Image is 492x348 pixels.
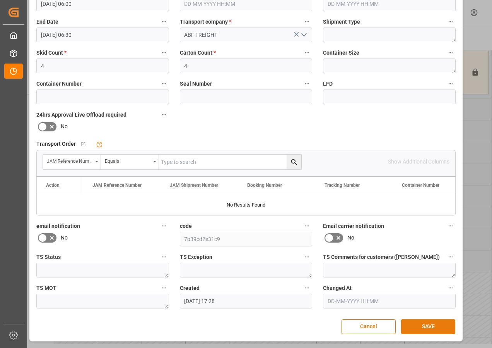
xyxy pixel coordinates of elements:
button: Skid Count * [159,48,169,58]
span: No [347,234,354,242]
span: TS Comments for customers ([PERSON_NAME]) [323,253,440,261]
span: Transport Order [36,140,76,148]
span: Changed At [323,284,352,292]
span: TS MOT [36,284,56,292]
input: Type to search [159,155,301,169]
button: Container Size [446,48,456,58]
button: open menu [43,155,101,169]
button: 24hrs Approval Live Offload required [159,110,169,120]
button: LFD [446,79,456,89]
span: Email carrier notification [323,222,384,230]
span: Skid Count [36,49,67,57]
span: email notification [36,222,80,230]
button: Changed At [446,283,456,293]
span: LFD [323,80,333,88]
div: Equals [105,156,150,165]
span: No [61,234,68,242]
span: TS Status [36,253,61,261]
button: TS Exception [302,252,312,262]
span: 24hrs Approval Live Offload required [36,111,126,119]
span: JAM Shipment Number [170,183,218,188]
button: Container Number [159,79,169,89]
span: Container Number [402,183,439,188]
span: Created [180,284,200,292]
button: Cancel [342,319,396,334]
span: No [61,122,68,131]
button: TS Status [159,252,169,262]
input: DD-MM-YYYY HH:MM [180,294,313,308]
button: TS Comments for customers ([PERSON_NAME]) [446,252,456,262]
button: Created [302,283,312,293]
span: End Date [36,18,58,26]
span: Tracking Number [325,183,360,188]
button: open menu [101,155,159,169]
span: Container Size [323,49,359,57]
button: TS MOT [159,283,169,293]
button: SAVE [401,319,455,334]
span: JAM Reference Number [92,183,142,188]
input: DD-MM-YYYY HH:MM [36,28,169,42]
button: Seal Number [302,79,312,89]
div: JAM Reference Number [47,156,92,165]
span: Transport company [180,18,231,26]
button: Carton Count * [302,48,312,58]
button: code [302,221,312,231]
button: Shipment Type [446,17,456,27]
button: email notification [159,221,169,231]
button: End Date [159,17,169,27]
span: Container Number [36,80,82,88]
div: Action [46,183,60,188]
span: TS Exception [180,253,212,261]
span: Seal Number [180,80,212,88]
input: DD-MM-YYYY HH:MM [323,294,456,308]
button: search button [287,155,301,169]
button: Transport company * [302,17,312,27]
button: open menu [298,29,309,41]
span: Carton Count [180,49,216,57]
button: Email carrier notification [446,221,456,231]
span: Shipment Type [323,18,360,26]
span: Booking Number [247,183,282,188]
span: code [180,222,192,230]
